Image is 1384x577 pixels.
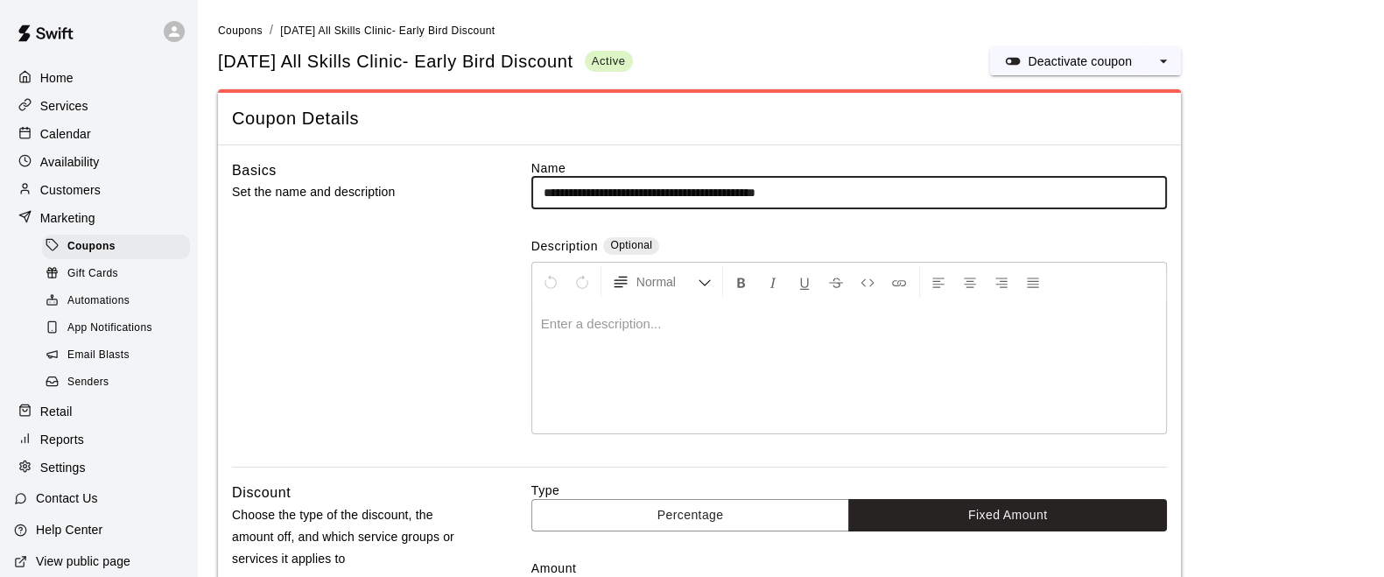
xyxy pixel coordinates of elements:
[14,65,183,91] a: Home
[14,454,183,481] a: Settings
[232,159,277,182] h6: Basics
[67,347,130,364] span: Email Blasts
[67,320,152,337] span: App Notifications
[536,266,566,298] button: Undo
[14,149,183,175] a: Availability
[40,153,100,171] p: Availability
[14,426,183,453] a: Reports
[605,266,719,298] button: Formatting Options
[585,53,633,68] span: Active
[232,482,291,504] h6: Discount
[853,266,882,298] button: Insert Code
[40,97,88,115] p: Services
[884,266,914,298] button: Insert Link
[67,374,109,391] span: Senders
[42,370,190,395] div: Senders
[42,315,197,342] a: App Notifications
[990,47,1146,75] button: Deactivate coupon
[14,205,183,231] a: Marketing
[1028,53,1132,70] p: Deactivate coupon
[42,260,197,287] a: Gift Cards
[232,504,475,571] p: Choose the type of the discount, the amount off, and which service groups or services it applies to
[232,107,1167,130] span: Coupon Details
[636,273,698,291] span: Normal
[531,482,1167,499] label: Type
[40,459,86,476] p: Settings
[232,181,475,203] p: Set the name and description
[40,69,74,87] p: Home
[531,499,850,531] button: Percentage
[67,265,118,283] span: Gift Cards
[40,209,95,227] p: Marketing
[218,21,1363,40] nav: breadcrumb
[40,403,73,420] p: Retail
[790,266,819,298] button: Format Underline
[531,559,1167,577] label: Amount
[848,499,1167,531] button: Fixed Amount
[218,23,263,37] a: Coupons
[727,266,756,298] button: Format Bold
[610,239,652,251] span: Optional
[14,93,183,119] a: Services
[36,521,102,538] p: Help Center
[567,266,597,298] button: Redo
[42,343,190,368] div: Email Blasts
[758,266,788,298] button: Format Italics
[990,47,1181,75] div: split button
[42,288,197,315] a: Automations
[821,266,851,298] button: Format Strikethrough
[67,238,116,256] span: Coupons
[924,266,953,298] button: Left Align
[14,398,183,425] a: Retail
[40,181,101,199] p: Customers
[987,266,1016,298] button: Right Align
[531,237,598,257] label: Description
[42,369,197,397] a: Senders
[40,125,91,143] p: Calendar
[1018,266,1048,298] button: Justify Align
[14,177,183,203] a: Customers
[280,25,495,37] span: [DATE] All Skills Clinic- Early Bird Discount
[270,21,273,39] li: /
[42,233,197,260] a: Coupons
[36,552,130,570] p: View public page
[955,266,985,298] button: Center Align
[42,289,190,313] div: Automations
[36,489,98,507] p: Contact Us
[67,292,130,310] span: Automations
[14,121,183,147] a: Calendar
[1146,47,1181,75] button: select merge strategy
[42,342,197,369] a: Email Blasts
[531,159,1167,177] label: Name
[42,262,190,286] div: Gift Cards
[218,25,263,37] span: Coupons
[40,431,84,448] p: Reports
[42,235,190,259] div: Coupons
[218,50,633,74] div: [DATE] All Skills Clinic- Early Bird Discount
[42,316,190,341] div: App Notifications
